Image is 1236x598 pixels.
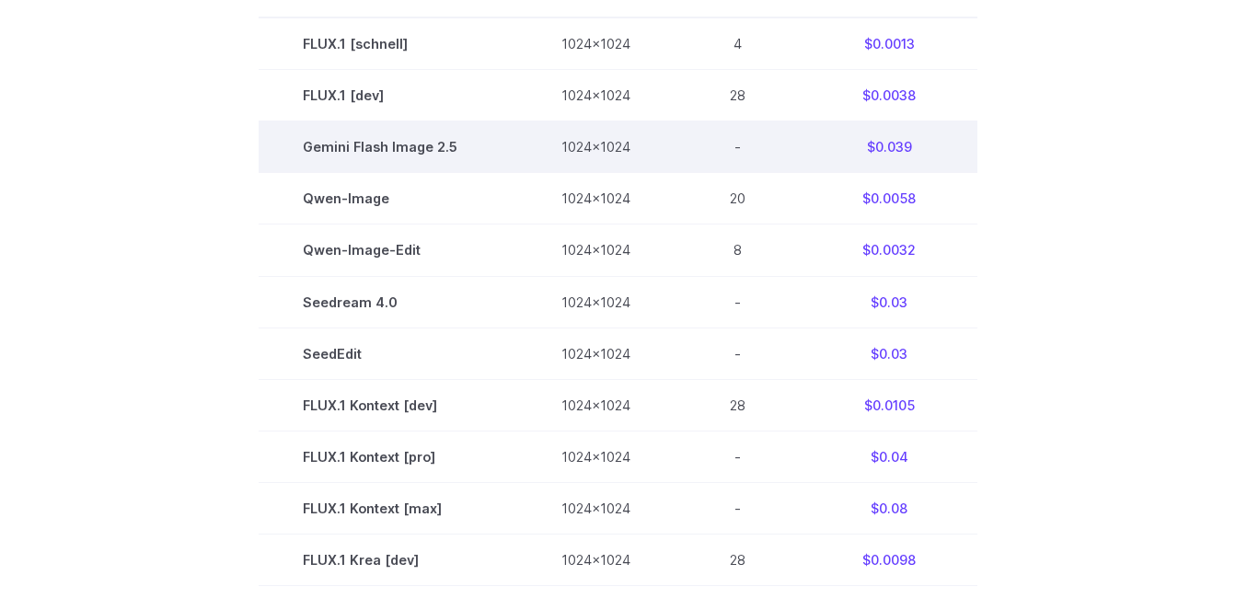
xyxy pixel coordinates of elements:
[675,276,801,328] td: -
[675,328,801,379] td: -
[259,173,517,224] td: Qwen-Image
[675,17,801,70] td: 4
[801,482,977,534] td: $0.08
[259,328,517,379] td: SeedEdit
[517,17,675,70] td: 1024x1024
[259,17,517,70] td: FLUX.1 [schnell]
[675,482,801,534] td: -
[675,224,801,276] td: 8
[517,276,675,328] td: 1024x1024
[801,224,977,276] td: $0.0032
[259,224,517,276] td: Qwen-Image-Edit
[801,379,977,431] td: $0.0105
[675,173,801,224] td: 20
[517,70,675,121] td: 1024x1024
[259,379,517,431] td: FLUX.1 Kontext [dev]
[259,70,517,121] td: FLUX.1 [dev]
[517,534,675,585] td: 1024x1024
[675,70,801,121] td: 28
[801,534,977,585] td: $0.0098
[259,431,517,482] td: FLUX.1 Kontext [pro]
[303,136,473,157] span: Gemini Flash Image 2.5
[517,121,675,173] td: 1024x1024
[801,17,977,70] td: $0.0013
[517,328,675,379] td: 1024x1024
[517,224,675,276] td: 1024x1024
[675,379,801,431] td: 28
[259,276,517,328] td: Seedream 4.0
[675,121,801,173] td: -
[517,173,675,224] td: 1024x1024
[517,482,675,534] td: 1024x1024
[517,431,675,482] td: 1024x1024
[801,121,977,173] td: $0.039
[801,173,977,224] td: $0.0058
[517,379,675,431] td: 1024x1024
[675,431,801,482] td: -
[259,482,517,534] td: FLUX.1 Kontext [max]
[801,328,977,379] td: $0.03
[801,70,977,121] td: $0.0038
[801,431,977,482] td: $0.04
[801,276,977,328] td: $0.03
[259,534,517,585] td: FLUX.1 Krea [dev]
[675,534,801,585] td: 28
